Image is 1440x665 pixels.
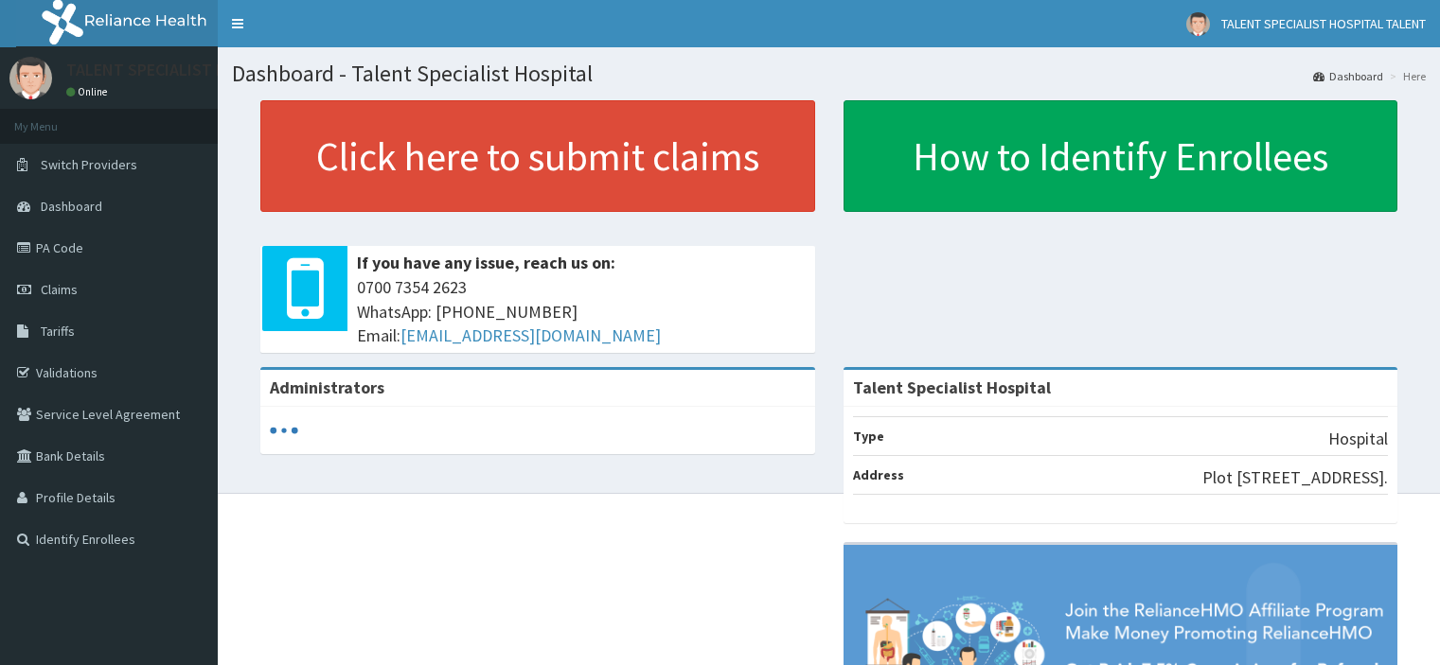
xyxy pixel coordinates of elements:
p: Hospital [1328,427,1388,451]
span: TALENT SPECIALIST HOSPITAL TALENT [1221,15,1426,32]
b: Type [853,428,884,445]
span: Claims [41,281,78,298]
span: 0700 7354 2623 WhatsApp: [PHONE_NUMBER] Email: [357,275,806,348]
a: How to Identify Enrollees [844,100,1398,212]
strong: Talent Specialist Hospital [853,376,1051,398]
a: Dashboard [1313,68,1383,84]
img: User Image [9,57,52,99]
h1: Dashboard - Talent Specialist Hospital [232,61,1426,86]
p: TALENT SPECIALIST HOSPITAL TALENT [66,61,351,79]
a: [EMAIL_ADDRESS][DOMAIN_NAME] [400,324,661,346]
li: Here [1385,68,1426,84]
b: Administrators [270,376,384,398]
a: Online [66,85,112,98]
span: Dashboard [41,198,102,215]
a: Click here to submit claims [260,100,815,212]
svg: audio-loading [270,416,298,445]
span: Tariffs [41,323,75,340]
b: If you have any issue, reach us on: [357,252,615,273]
img: User Image [1186,12,1210,36]
b: Address [853,466,904,483]
p: Plot [STREET_ADDRESS]. [1202,465,1388,490]
span: Switch Providers [41,156,137,173]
